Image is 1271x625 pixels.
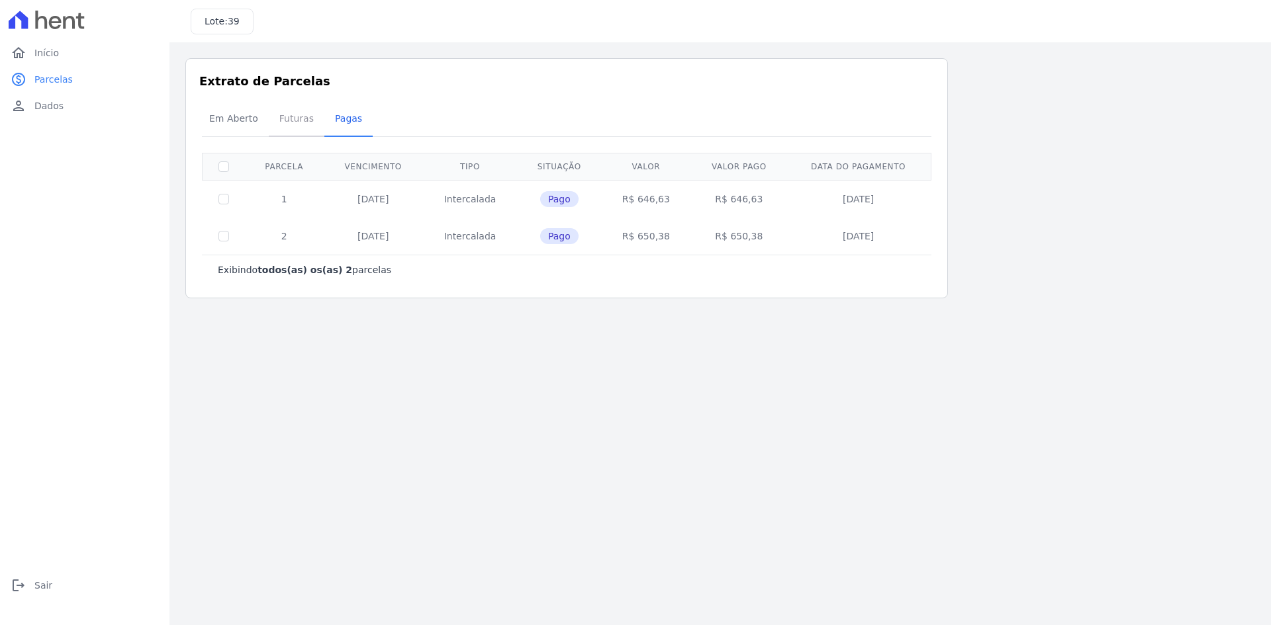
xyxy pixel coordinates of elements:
[245,180,323,218] td: 1
[5,572,164,599] a: logoutSair
[517,153,602,180] th: Situação
[5,40,164,66] a: homeInício
[228,16,240,26] span: 39
[788,153,929,180] th: Data do pagamento
[34,99,64,112] span: Dados
[201,105,266,132] span: Em Aberto
[245,218,323,255] td: 2
[34,73,73,86] span: Parcelas
[11,98,26,114] i: person
[11,71,26,87] i: paid
[323,153,423,180] th: Vencimento
[218,263,391,276] p: Exibindo parcelas
[788,180,929,218] td: [DATE]
[34,46,59,60] span: Início
[11,577,26,593] i: logout
[323,218,423,255] td: [DATE]
[602,153,691,180] th: Valor
[690,218,787,255] td: R$ 650,38
[324,103,373,137] a: Pagas
[327,105,370,132] span: Pagas
[269,103,324,137] a: Futuras
[218,231,229,241] input: Só é possível selecionar pagamentos em aberto
[5,66,164,93] a: paidParcelas
[245,153,323,180] th: Parcela
[271,105,322,132] span: Futuras
[788,218,929,255] td: [DATE]
[218,194,229,204] input: Só é possível selecionar pagamentos em aberto
[423,218,517,255] td: Intercalada
[540,228,579,244] span: Pago
[199,103,269,137] a: Em Aberto
[423,153,517,180] th: Tipo
[690,153,787,180] th: Valor pago
[11,45,26,61] i: home
[199,72,934,90] h3: Extrato de Parcelas
[423,180,517,218] td: Intercalada
[602,218,691,255] td: R$ 650,38
[258,265,352,275] b: todos(as) os(as) 2
[5,93,164,119] a: personDados
[323,180,423,218] td: [DATE]
[540,191,579,207] span: Pago
[34,579,52,592] span: Sair
[602,180,691,218] td: R$ 646,63
[690,180,787,218] td: R$ 646,63
[205,15,240,28] h3: Lote:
